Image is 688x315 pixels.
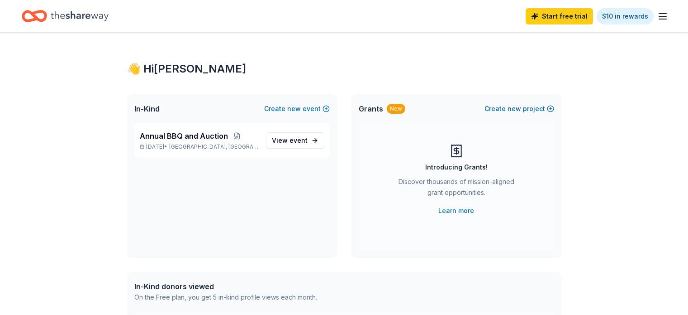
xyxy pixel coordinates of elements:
[438,205,474,216] a: Learn more
[395,176,518,202] div: Discover thousands of mission-aligned grant opportunities.
[264,103,330,114] button: Createnewevent
[272,135,308,146] span: View
[526,8,593,24] a: Start free trial
[289,136,308,144] span: event
[140,131,228,141] span: Annual BBQ and Auction
[287,103,301,114] span: new
[266,132,324,149] a: View event
[127,62,561,76] div: 👋 Hi [PERSON_NAME]
[425,162,488,173] div: Introducing Grants!
[134,103,160,114] span: In-Kind
[134,281,317,292] div: In-Kind donors viewed
[140,143,259,150] p: [DATE] •
[169,143,258,150] span: [GEOGRAPHIC_DATA], [GEOGRAPHIC_DATA]
[484,103,554,114] button: Createnewproject
[22,5,109,27] a: Home
[134,292,317,303] div: On the Free plan, you get 5 in-kind profile views each month.
[359,103,383,114] span: Grants
[387,104,405,114] div: New
[508,103,521,114] span: new
[597,8,654,24] a: $10 in rewards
